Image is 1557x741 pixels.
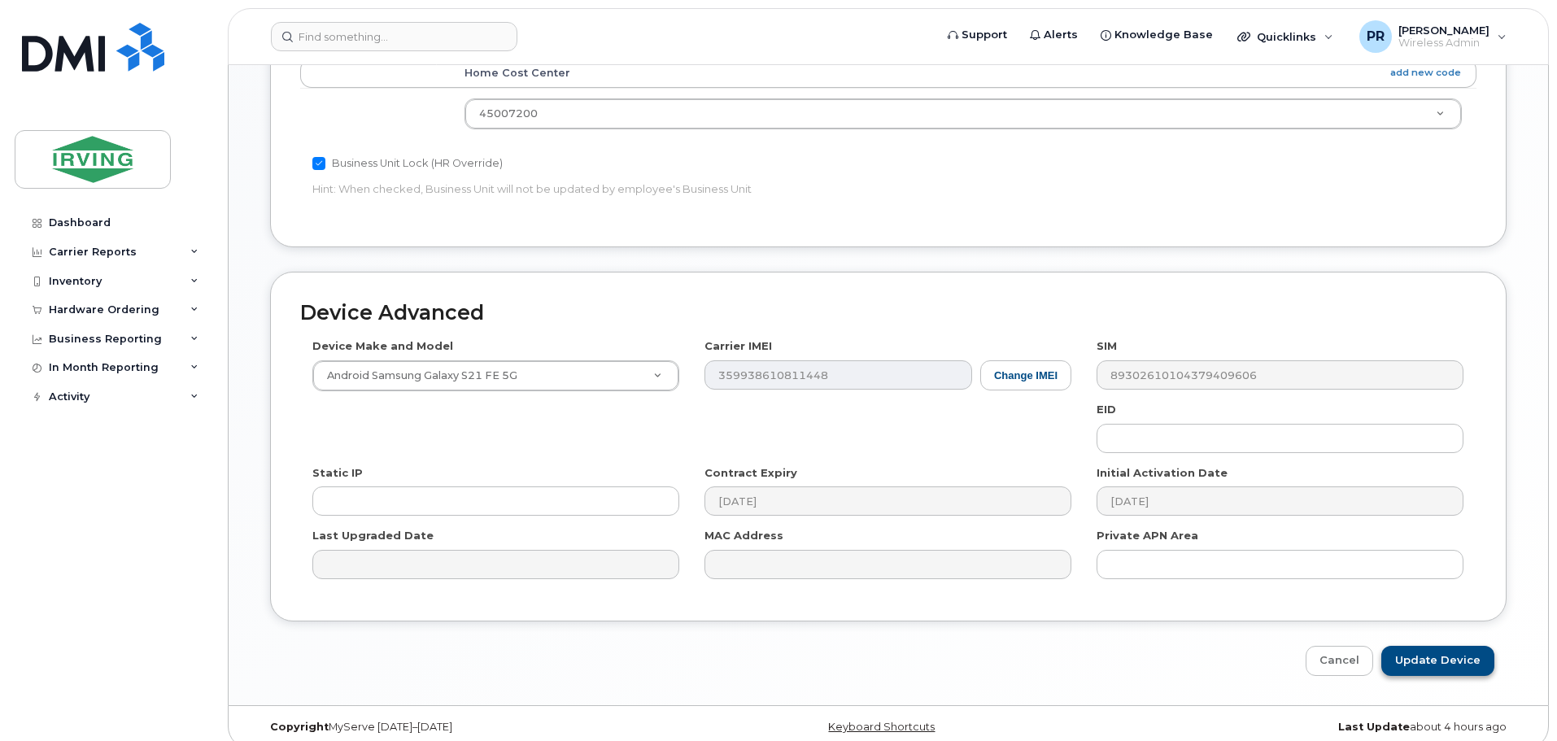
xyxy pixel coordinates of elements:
strong: Copyright [270,721,329,733]
h2: Device Advanced [300,302,1476,325]
span: Quicklinks [1257,30,1316,43]
span: 45007200 [479,107,538,120]
input: Update Device [1381,646,1494,676]
span: Support [962,27,1007,43]
a: Alerts [1018,19,1089,51]
label: Device Make and Model [312,338,453,354]
div: about 4 hours ago [1098,721,1519,734]
label: Last Upgraded Date [312,528,434,543]
strong: Last Update [1338,721,1410,733]
label: MAC Address [704,528,783,543]
span: Wireless Admin [1398,37,1489,50]
label: EID [1097,402,1116,417]
a: Support [936,19,1018,51]
label: Contract Expiry [704,465,797,481]
label: Business Unit Lock (HR Override) [312,154,503,173]
a: Keyboard Shortcuts [828,721,935,733]
a: Cancel [1306,646,1373,676]
a: 45007200 [465,99,1461,129]
div: MyServe [DATE]–[DATE] [258,721,678,734]
input: Business Unit Lock (HR Override) [312,157,325,170]
th: Home Cost Center [450,59,1476,88]
label: Initial Activation Date [1097,465,1228,481]
input: Find something... [271,22,517,51]
button: Change IMEI [980,360,1071,390]
div: Poirier, Robert [1348,20,1518,53]
a: add new code [1390,66,1461,80]
a: Android Samsung Galaxy S21 FE 5G [313,361,678,390]
span: Android Samsung Galaxy S21 FE 5G [317,368,517,383]
p: Hint: When checked, Business Unit will not be updated by employee's Business Unit [312,181,1071,197]
span: Alerts [1044,27,1078,43]
span: PR [1367,27,1385,46]
label: Private APN Area [1097,528,1198,543]
label: SIM [1097,338,1117,354]
span: [PERSON_NAME] [1398,24,1489,37]
span: Knowledge Base [1114,27,1213,43]
a: Knowledge Base [1089,19,1224,51]
label: Static IP [312,465,363,481]
label: Carrier IMEI [704,338,772,354]
div: Quicklinks [1226,20,1345,53]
